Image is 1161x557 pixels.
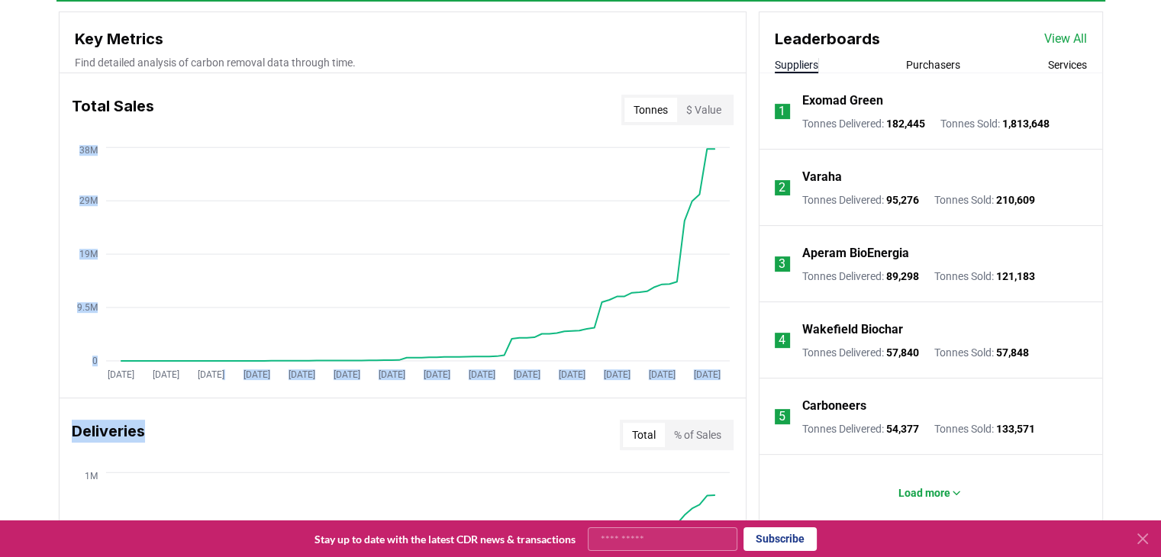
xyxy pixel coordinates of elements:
[677,98,730,122] button: $ Value
[288,369,314,380] tspan: [DATE]
[1044,30,1087,48] a: View All
[934,192,1035,208] p: Tonnes Sold :
[802,269,919,284] p: Tonnes Delivered :
[513,369,540,380] tspan: [DATE]
[79,249,97,259] tspan: 19M
[802,92,883,110] a: Exomad Green
[243,369,269,380] tspan: [DATE]
[75,27,730,50] h3: Key Metrics
[779,407,785,426] p: 5
[624,98,677,122] button: Tonnes
[198,369,224,380] tspan: [DATE]
[378,369,405,380] tspan: [DATE]
[996,194,1035,206] span: 210,609
[898,485,950,501] p: Load more
[802,168,842,186] a: Varaha
[802,244,909,262] a: Aperam BioEnergia
[886,423,919,435] span: 54,377
[558,369,585,380] tspan: [DATE]
[940,116,1050,131] p: Tonnes Sold :
[779,255,785,273] p: 3
[802,421,919,436] p: Tonnes Delivered :
[934,421,1035,436] p: Tonnes Sold :
[694,369,721,380] tspan: [DATE]
[333,369,360,380] tspan: [DATE]
[886,270,919,282] span: 89,298
[779,179,785,197] p: 2
[886,118,925,130] span: 182,445
[623,423,665,447] button: Total
[665,423,730,447] button: % of Sales
[779,102,785,121] p: 1
[1002,118,1050,130] span: 1,813,648
[886,346,919,359] span: 57,840
[603,369,630,380] tspan: [DATE]
[775,57,818,72] button: Suppliers
[775,27,880,50] h3: Leaderboards
[996,346,1029,359] span: 57,848
[802,397,866,415] a: Carboneers
[996,270,1035,282] span: 121,183
[468,369,495,380] tspan: [DATE]
[79,195,97,206] tspan: 29M
[886,478,975,508] button: Load more
[79,145,97,156] tspan: 38M
[92,356,97,366] tspan: 0
[72,95,154,125] h3: Total Sales
[72,420,145,450] h3: Deliveries
[153,369,179,380] tspan: [DATE]
[802,345,919,360] p: Tonnes Delivered :
[648,369,675,380] tspan: [DATE]
[934,269,1035,284] p: Tonnes Sold :
[934,345,1029,360] p: Tonnes Sold :
[76,302,97,313] tspan: 9.5M
[802,320,903,339] a: Wakefield Biochar
[1048,57,1087,72] button: Services
[802,192,919,208] p: Tonnes Delivered :
[75,55,730,70] p: Find detailed analysis of carbon removal data through time.
[779,331,785,349] p: 4
[423,369,450,380] tspan: [DATE]
[108,369,134,380] tspan: [DATE]
[996,423,1035,435] span: 133,571
[84,470,97,481] tspan: 1M
[886,194,919,206] span: 95,276
[802,116,925,131] p: Tonnes Delivered :
[906,57,960,72] button: Purchasers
